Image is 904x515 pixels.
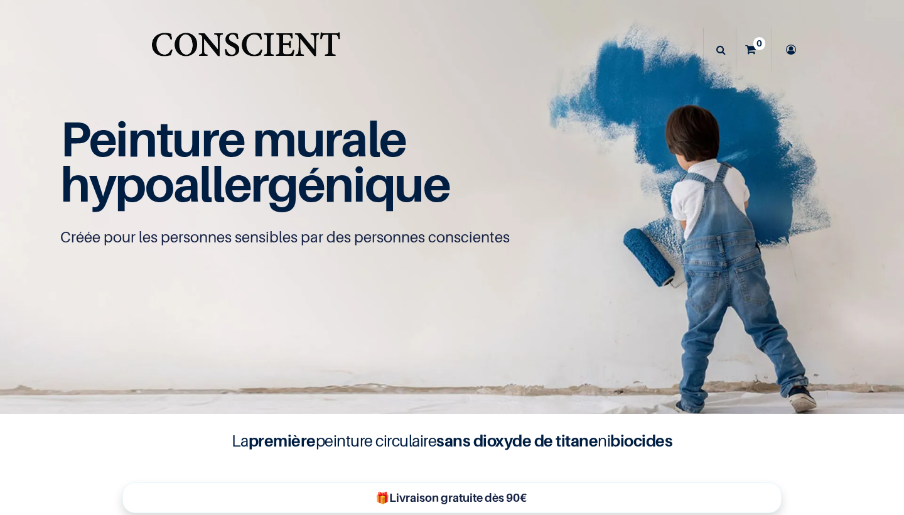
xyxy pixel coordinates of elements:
sup: 0 [753,37,765,50]
span: Peinture murale [60,109,406,168]
p: Créée pour les personnes sensibles par des personnes conscientes [60,227,844,247]
span: hypoallergénique [60,154,450,213]
a: Logo of Conscient [149,25,343,75]
a: 0 [736,28,772,72]
b: sans dioxyde de titane [436,431,598,450]
img: Conscient [149,25,343,75]
b: biocides [610,431,672,450]
b: première [249,431,316,450]
b: 🎁Livraison gratuite dès 90€ [375,491,527,504]
h4: La peinture circulaire ni [201,429,703,453]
